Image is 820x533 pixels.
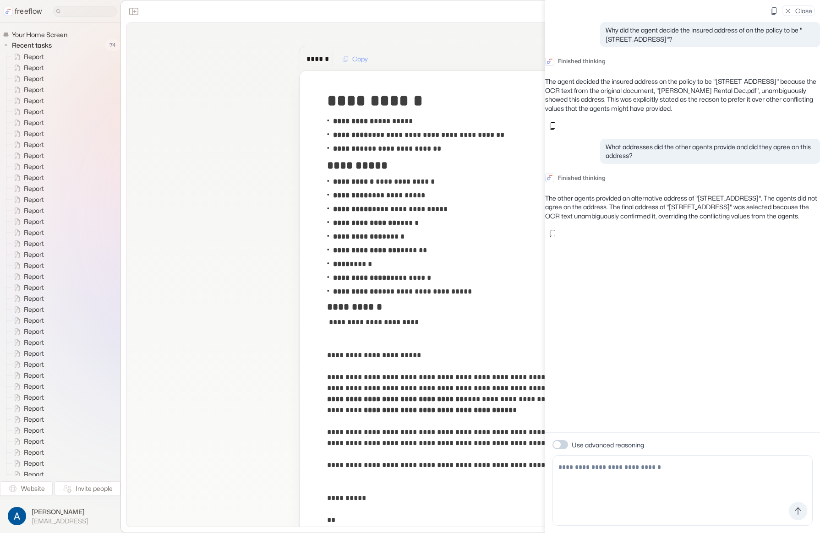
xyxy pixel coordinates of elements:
span: Recent tasks [10,41,55,50]
span: Report [22,74,47,83]
span: Report [22,272,47,281]
span: Report [22,173,47,182]
a: Report [6,95,48,106]
a: Report [6,458,48,469]
a: Report [6,359,48,370]
a: Report [6,194,48,205]
span: Report [22,382,47,391]
a: Report [6,348,48,359]
span: Report [22,206,47,215]
a: Report [6,249,48,260]
span: Report [22,63,47,72]
span: Report [22,393,47,402]
button: Invite people [55,481,120,496]
span: Report [22,96,47,105]
a: Report [6,414,48,425]
a: Report [6,282,48,293]
p: freeflow [15,6,42,17]
a: Report [6,293,48,304]
span: Report [22,338,47,347]
a: Report [6,271,48,282]
img: profile [8,507,26,525]
span: Report [22,52,47,61]
span: [PERSON_NAME] [32,507,88,517]
span: Report [22,118,47,127]
span: Report [22,140,47,149]
a: Report [6,150,48,161]
button: Copy [337,52,373,66]
span: Report [22,415,47,424]
a: Report [6,315,48,326]
span: Report [22,371,47,380]
span: Report [22,437,47,446]
span: Report [22,426,47,435]
button: Close the sidebar [126,4,141,19]
a: Report [6,161,48,172]
span: Report [22,239,47,248]
p: Why did the agent decide the insured address of on the policy to be "[STREET_ADDRESS]"? [606,26,815,44]
button: [PERSON_NAME][EMAIL_ADDRESS] [5,505,115,528]
span: Report [22,305,47,314]
a: Report [6,381,48,392]
a: Report [6,370,48,381]
span: Report [22,349,47,358]
a: Report [6,62,48,73]
a: Report [6,238,48,249]
button: Send message [789,502,807,520]
a: Report [6,304,48,315]
a: Report [6,73,48,84]
span: Report [22,162,47,171]
p: The other agents provided an alternative address of "[STREET_ADDRESS]". The agents did not agree ... [545,194,820,221]
span: Report [22,404,47,413]
span: Report [22,217,47,226]
span: Report [22,459,47,468]
button: Copy message [545,119,560,133]
a: Report [6,106,48,117]
p: Finished thinking [558,56,606,66]
a: Report [6,403,48,414]
a: Report [6,139,48,150]
span: Report [22,151,47,160]
span: Report [22,448,47,457]
span: Report [22,107,47,116]
button: Copy message [545,226,560,241]
span: Report [22,129,47,138]
span: 74 [105,39,120,51]
a: Report [6,216,48,227]
a: Report [6,392,48,403]
a: Report [6,205,48,216]
a: Report [6,326,48,337]
a: Report [6,260,48,271]
span: Report [22,261,47,270]
span: Report [22,184,47,193]
span: Report [22,316,47,325]
span: Report [22,195,47,204]
a: Report [6,425,48,436]
p: Use advanced reasoning [572,440,644,450]
a: Report [6,117,48,128]
span: Report [22,283,47,292]
a: Report [6,84,48,95]
span: Report [22,327,47,336]
p: Finished thinking [558,173,606,183]
span: Report [22,250,47,259]
a: Your Home Screen [3,30,71,39]
a: Report [6,51,48,62]
span: Report [22,470,47,479]
a: Report [6,337,48,348]
a: Report [6,183,48,194]
a: Report [6,227,48,238]
span: [EMAIL_ADDRESS] [32,517,88,525]
span: Report [22,294,47,303]
a: Report [6,447,48,458]
a: freeflow [4,6,42,17]
p: What addresses did the other agents provide and did they agree on this address? [606,142,815,160]
p: The agent decided the insured address on the policy to be "[STREET_ADDRESS]" because the OCR text... [545,77,820,113]
span: Report [22,360,47,369]
span: Report [22,85,47,94]
a: Report [6,436,48,447]
span: Your Home Screen [10,30,70,39]
span: Report [22,228,47,237]
a: Report [6,128,48,139]
a: Report [6,469,48,480]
